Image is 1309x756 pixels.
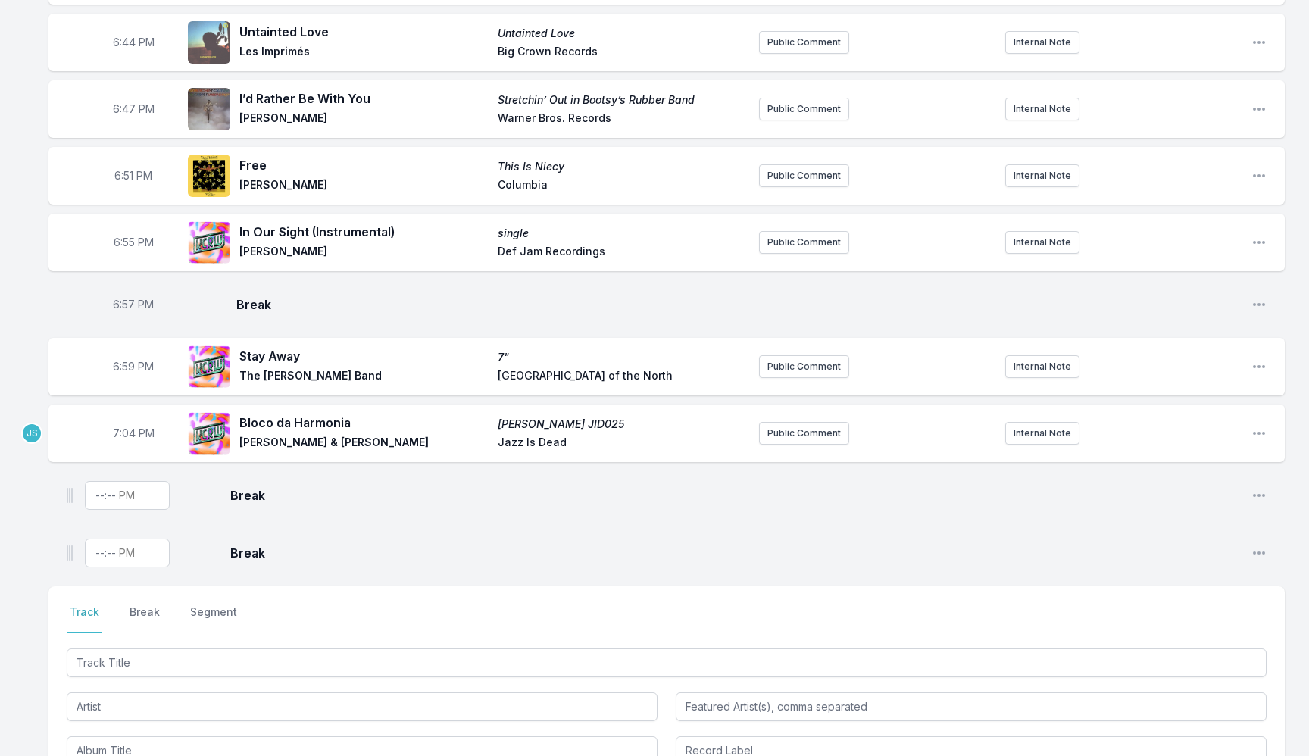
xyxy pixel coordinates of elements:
img: Drag Handle [67,488,73,503]
img: This Is Niecy [188,155,230,197]
span: Timestamp [113,297,154,312]
span: Stretchin’ Out in Bootsy’s Rubber Band [498,92,747,108]
span: Stay Away [239,347,489,365]
button: Open playlist item options [1251,297,1267,312]
button: Break [127,604,163,633]
img: Untainted Love [188,21,230,64]
span: Def Jam Recordings [498,244,747,262]
button: Public Comment [759,422,849,445]
button: Public Comment [759,98,849,120]
button: Open playlist item options [1251,168,1267,183]
button: Open playlist item options [1251,426,1267,441]
button: Public Comment [759,355,849,378]
img: Drag Handle [67,545,73,561]
span: Timestamp [113,102,155,117]
span: single [498,226,747,241]
span: In Our Sight (Instrumental) [239,223,489,241]
span: [PERSON_NAME] & [PERSON_NAME] [239,435,489,453]
span: 7" [498,350,747,365]
span: Columbia [498,177,747,195]
span: [PERSON_NAME] [239,111,489,129]
span: Timestamp [113,426,155,441]
span: The [PERSON_NAME] Band [239,368,489,386]
input: Featured Artist(s), comma separated [676,692,1267,721]
span: Timestamp [114,168,152,183]
span: Free [239,156,489,174]
button: Internal Note [1005,422,1079,445]
span: [PERSON_NAME] JID025 [498,417,747,432]
span: Timestamp [114,235,154,250]
button: Internal Note [1005,355,1079,378]
span: Timestamp [113,359,154,374]
input: Track Title [67,648,1267,677]
button: Internal Note [1005,164,1079,187]
span: Untainted Love [498,26,747,41]
button: Open playlist item options [1251,545,1267,561]
img: single [188,221,230,264]
span: Break [230,486,1239,505]
span: This Is Niecy [498,159,747,174]
button: Open playlist item options [1251,35,1267,50]
button: Track [67,604,102,633]
button: Public Comment [759,31,849,54]
span: Break [230,544,1239,562]
p: Jeremy Sole [21,423,42,444]
img: Carlos Dafé JID025 [188,412,230,455]
img: Stretchin’ Out in Bootsy’s Rubber Band [188,88,230,130]
span: Les Imprimés [239,44,489,62]
span: [PERSON_NAME] [239,177,489,195]
span: Big Crown Records [498,44,747,62]
span: [PERSON_NAME] [239,244,489,262]
input: Timestamp [85,539,170,567]
span: Warner Bros. Records [498,111,747,129]
img: 7" [188,345,230,388]
button: Public Comment [759,231,849,254]
button: Segment [187,604,240,633]
span: Break [236,295,1239,314]
button: Public Comment [759,164,849,187]
span: [GEOGRAPHIC_DATA] of the North [498,368,747,386]
button: Open playlist item options [1251,235,1267,250]
button: Open playlist item options [1251,102,1267,117]
button: Open playlist item options [1251,488,1267,503]
span: Untainted Love [239,23,489,41]
span: Bloco da Harmonia [239,414,489,432]
input: Artist [67,692,658,721]
button: Internal Note [1005,231,1079,254]
button: Internal Note [1005,31,1079,54]
button: Internal Note [1005,98,1079,120]
button: Open playlist item options [1251,359,1267,374]
span: Timestamp [113,35,155,50]
span: Jazz Is Dead [498,435,747,453]
span: I’d Rather Be With You [239,89,489,108]
input: Timestamp [85,481,170,510]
